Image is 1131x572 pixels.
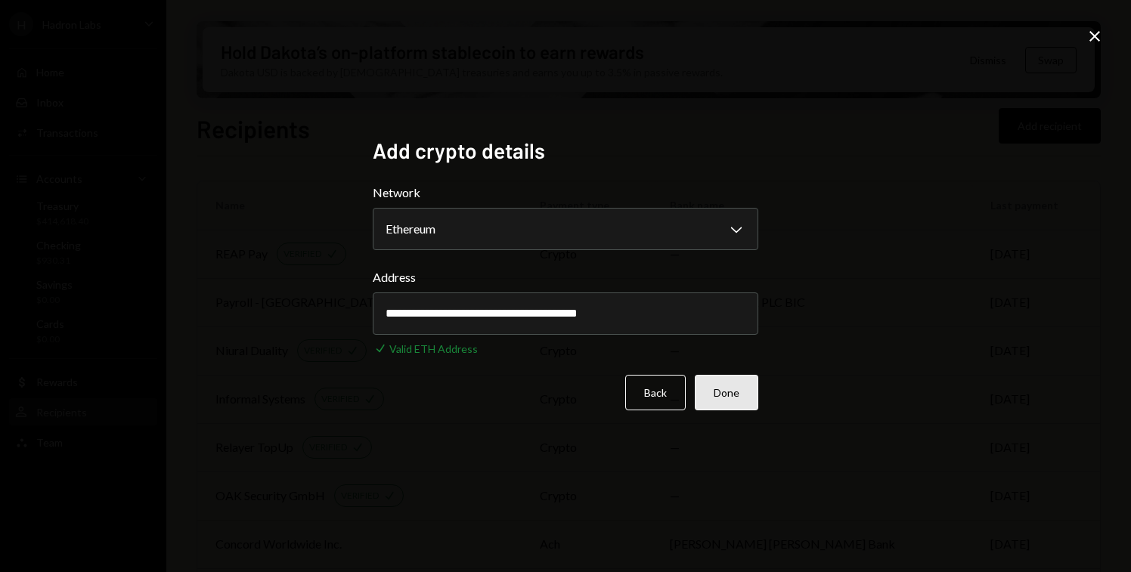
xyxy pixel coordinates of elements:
[373,184,758,202] label: Network
[695,375,758,410] button: Done
[373,208,758,250] button: Network
[373,268,758,286] label: Address
[373,136,758,165] h2: Add crypto details
[389,341,478,357] div: Valid ETH Address
[625,375,686,410] button: Back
